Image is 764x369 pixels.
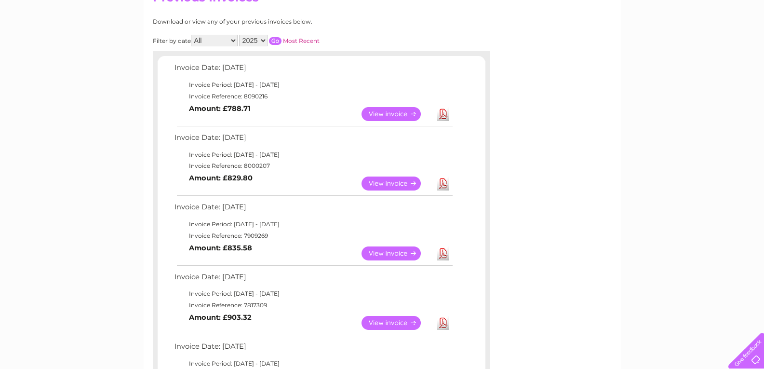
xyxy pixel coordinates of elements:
[189,174,253,182] b: Amount: £829.80
[582,5,649,17] a: 0333 014 3131
[172,219,454,230] td: Invoice Period: [DATE] - [DATE]
[172,300,454,311] td: Invoice Reference: 7817309
[362,316,432,330] a: View
[172,160,454,172] td: Invoice Reference: 8000207
[153,18,406,25] div: Download or view any of your previous invoices below.
[437,316,449,330] a: Download
[27,25,76,55] img: logo.png
[189,104,251,113] b: Amount: £788.71
[700,41,724,48] a: Contact
[172,340,454,358] td: Invoice Date: [DATE]
[172,79,454,91] td: Invoice Period: [DATE] - [DATE]
[172,149,454,161] td: Invoice Period: [DATE] - [DATE]
[594,41,613,48] a: Water
[680,41,694,48] a: Blog
[437,177,449,191] a: Download
[172,271,454,288] td: Invoice Date: [DATE]
[437,107,449,121] a: Download
[362,107,432,121] a: View
[172,131,454,149] td: Invoice Date: [DATE]
[172,61,454,79] td: Invoice Date: [DATE]
[618,41,640,48] a: Energy
[155,5,610,47] div: Clear Business is a trading name of Verastar Limited (registered in [GEOGRAPHIC_DATA] No. 3667643...
[172,288,454,300] td: Invoice Period: [DATE] - [DATE]
[153,35,406,46] div: Filter by date
[732,41,755,48] a: Log out
[362,177,432,191] a: View
[172,201,454,219] td: Invoice Date: [DATE]
[283,37,320,44] a: Most Recent
[362,246,432,260] a: View
[172,91,454,102] td: Invoice Reference: 8090216
[189,244,252,252] b: Amount: £835.58
[645,41,674,48] a: Telecoms
[172,230,454,242] td: Invoice Reference: 7909269
[437,246,449,260] a: Download
[189,313,252,322] b: Amount: £903.32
